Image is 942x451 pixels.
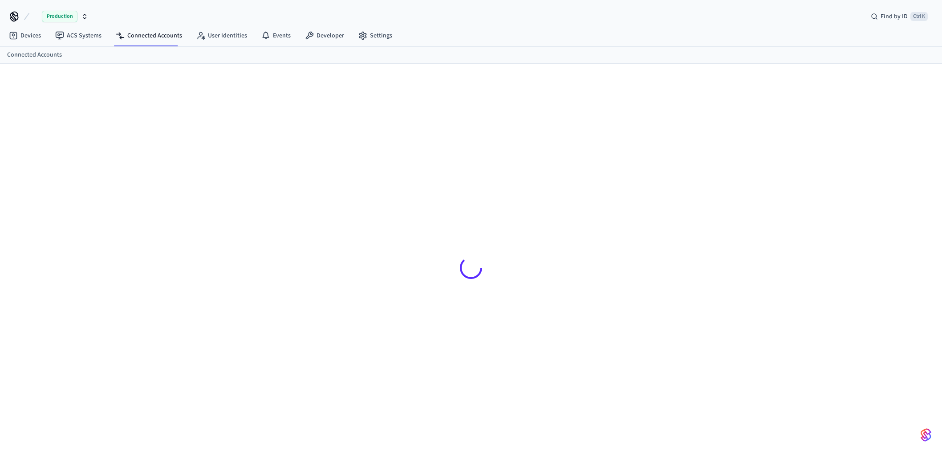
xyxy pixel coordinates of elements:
[864,8,935,25] div: Find by IDCtrl K
[921,428,931,442] img: SeamLogoGradient.69752ec5.svg
[2,28,48,44] a: Devices
[48,28,109,44] a: ACS Systems
[298,28,351,44] a: Developer
[254,28,298,44] a: Events
[42,11,77,22] span: Production
[910,12,928,21] span: Ctrl K
[189,28,254,44] a: User Identities
[7,50,62,60] a: Connected Accounts
[109,28,189,44] a: Connected Accounts
[881,12,908,21] span: Find by ID
[351,28,399,44] a: Settings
